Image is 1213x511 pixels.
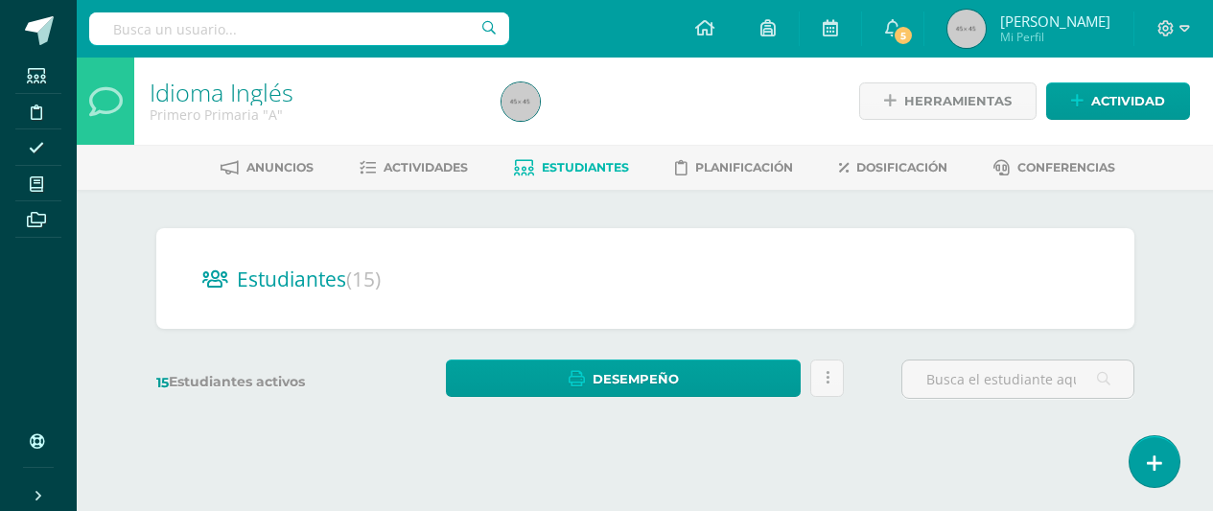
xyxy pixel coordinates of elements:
img: 45x45 [947,10,986,48]
span: Dosificación [856,160,947,174]
img: 45x45 [502,82,540,121]
input: Busca un usuario... [89,12,509,45]
a: Actividad [1046,82,1190,120]
span: [PERSON_NAME] [1000,12,1110,31]
span: 15 [156,374,169,391]
span: Mi Perfil [1000,29,1110,45]
span: Estudiantes [237,266,381,292]
span: Herramientas [904,83,1012,119]
a: Anuncios [221,152,314,183]
a: Actividades [360,152,468,183]
div: Primero Primaria 'A' [150,105,478,124]
span: Estudiantes [542,160,629,174]
span: (15) [346,266,381,292]
a: Dosificación [839,152,947,183]
span: Actividades [384,160,468,174]
span: Desempeño [593,361,679,397]
span: Planificación [695,160,793,174]
a: Estudiantes [514,152,629,183]
span: Actividad [1091,83,1165,119]
span: 5 [893,25,914,46]
a: Planificación [675,152,793,183]
span: Anuncios [246,160,314,174]
span: Conferencias [1017,160,1115,174]
a: Conferencias [993,152,1115,183]
a: Desempeño [446,360,802,397]
a: Herramientas [859,82,1037,120]
input: Busca el estudiante aquí... [902,360,1133,398]
h1: Idioma Inglés [150,79,478,105]
a: Idioma Inglés [150,76,293,108]
label: Estudiantes activos [156,373,389,391]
